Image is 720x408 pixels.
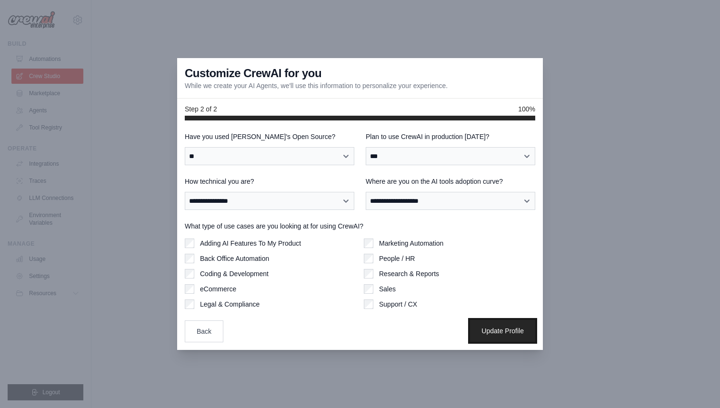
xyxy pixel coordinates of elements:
label: Sales [379,284,396,294]
label: Where are you on the AI tools adoption curve? [366,177,535,186]
button: Back [185,320,223,342]
label: Adding AI Features To My Product [200,239,301,248]
label: How technical you are? [185,177,354,186]
label: Legal & Compliance [200,299,260,309]
label: Plan to use CrewAI in production [DATE]? [366,132,535,141]
label: What type of use cases are you looking at for using CrewAI? [185,221,535,231]
label: Marketing Automation [379,239,443,248]
h3: Customize CrewAI for you [185,66,321,81]
label: Back Office Automation [200,254,269,263]
p: While we create your AI Agents, we'll use this information to personalize your experience. [185,81,448,90]
button: Update Profile [470,320,535,342]
label: Research & Reports [379,269,439,279]
label: Have you used [PERSON_NAME]'s Open Source? [185,132,354,141]
label: Support / CX [379,299,417,309]
label: eCommerce [200,284,236,294]
span: 100% [518,104,535,114]
label: Coding & Development [200,269,269,279]
span: Step 2 of 2 [185,104,217,114]
label: People / HR [379,254,415,263]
